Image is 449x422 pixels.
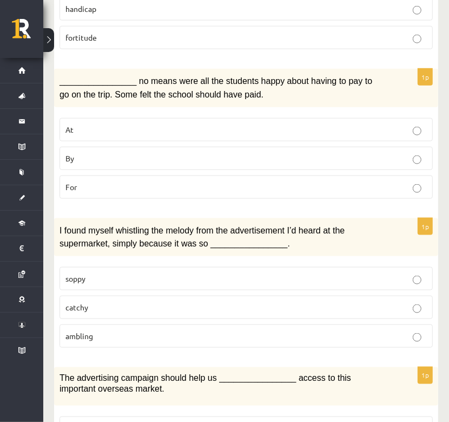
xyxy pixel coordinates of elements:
input: handicap [413,6,421,15]
input: soppy [413,276,421,284]
span: By [65,153,74,163]
span: fortitude [65,33,97,42]
span: For [65,182,77,192]
span: ambling [65,331,93,341]
span: ________________ no means were all the students happy about having to pay to go on the trip. Some... [60,76,372,99]
input: ambling [413,333,421,342]
a: Rīgas 1. Tālmācības vidusskola [12,19,43,46]
span: At [65,125,74,134]
input: By [413,155,421,164]
input: For [413,184,421,193]
span: The advertising campaign should help us ________________ access to this important overseas market. [60,374,351,394]
span: soppy [65,274,85,283]
span: catchy [65,302,88,312]
input: fortitude [413,35,421,43]
span: handicap [65,4,96,14]
p: 1p [418,218,433,235]
p: 1p [418,68,433,86]
p: 1p [418,367,433,384]
span: I found myself whistling the melody from the advertisement I’d heard at the supermarket, simply b... [60,226,345,248]
input: At [413,127,421,135]
input: catchy [413,304,421,313]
